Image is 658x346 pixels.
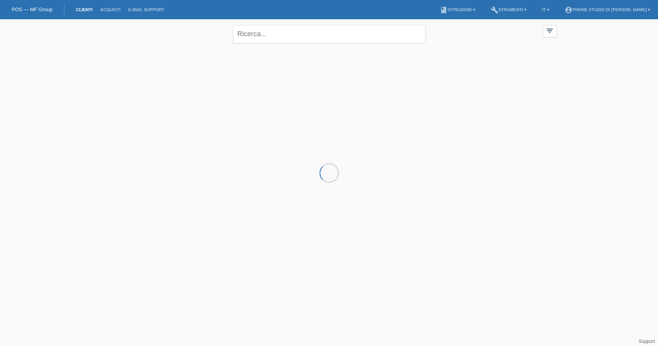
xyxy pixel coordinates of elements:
a: IT ▾ [538,7,553,12]
a: POS — MF Group [12,7,52,12]
i: book [440,6,448,14]
i: account_circle [565,6,572,14]
a: buildStrumenti ▾ [487,7,530,12]
a: Support [639,339,655,344]
i: build [491,6,498,14]
i: filter_list [545,27,554,35]
a: Clienti [72,7,96,12]
a: E-mail Support [125,7,168,12]
input: Ricerca... [233,25,426,43]
a: Acquisti [96,7,125,12]
a: bookIstruzioni ▾ [436,7,479,12]
a: account_circlePhone Studio di [PERSON_NAME] ▾ [561,7,654,12]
